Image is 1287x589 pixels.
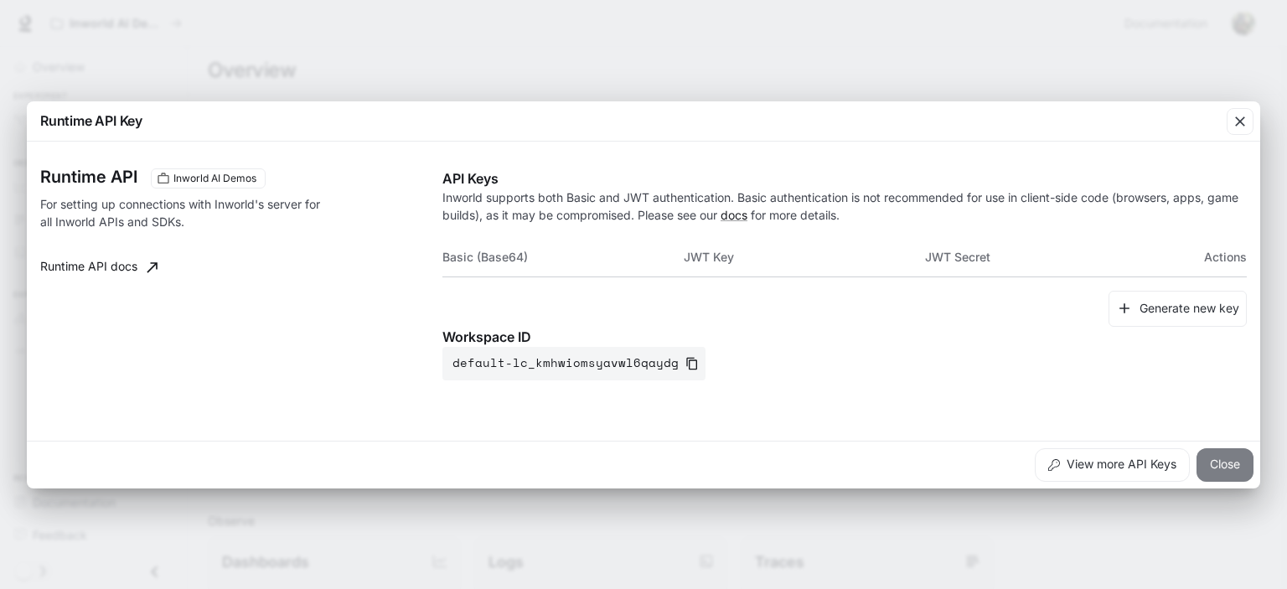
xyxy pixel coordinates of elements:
p: API Keys [442,168,1247,189]
p: Runtime API Key [40,111,142,131]
button: default-lc_kmhwiomsyavwl6qaydg [442,347,706,380]
span: Inworld AI Demos [167,171,263,186]
p: For setting up connections with Inworld's server for all Inworld APIs and SDKs. [40,195,332,230]
th: JWT Secret [925,237,1166,277]
div: These keys will apply to your current workspace only [151,168,266,189]
button: Generate new key [1109,291,1247,327]
h3: Runtime API [40,168,137,185]
th: Basic (Base64) [442,237,684,277]
button: View more API Keys [1035,448,1190,482]
button: Close [1197,448,1253,482]
p: Workspace ID [442,327,1247,347]
p: Inworld supports both Basic and JWT authentication. Basic authentication is not recommended for u... [442,189,1247,224]
a: Runtime API docs [34,251,164,284]
th: Actions [1166,237,1247,277]
a: docs [721,208,747,222]
th: JWT Key [684,237,925,277]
